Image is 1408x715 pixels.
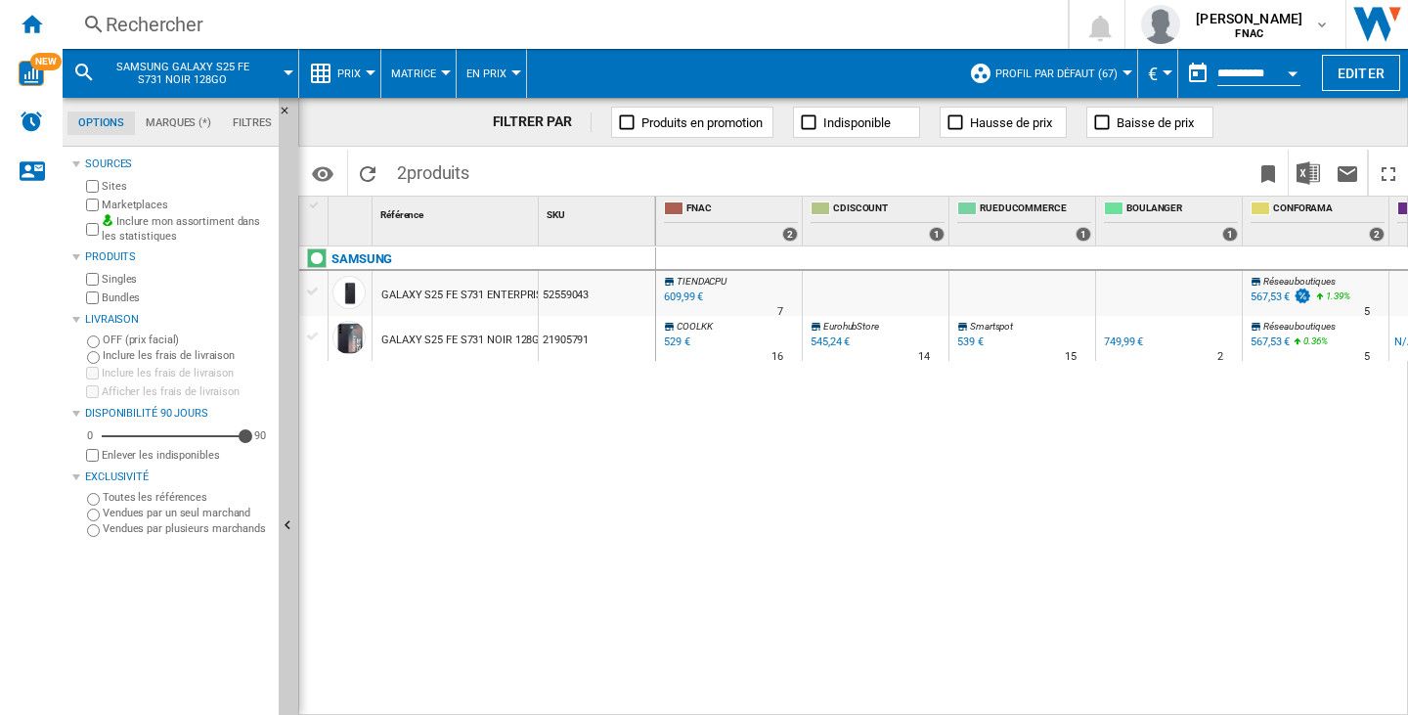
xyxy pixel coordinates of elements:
[348,150,387,196] button: Recharger
[135,112,222,135] md-tab-item: Marques (*)
[1178,54,1217,93] button: md-calendar
[86,180,99,193] input: Sites
[677,321,712,332] span: COOLKK
[1251,335,1290,348] div: 567,53 €
[309,49,371,98] div: Prix
[407,162,469,183] span: produits
[661,288,703,307] div: 609,99 €
[87,335,100,348] input: OFF (prix facial)
[376,197,538,227] div: Référence Sort None
[777,302,783,322] div: Délai de livraison : 7 jours
[664,335,690,348] div: 529 €
[102,179,271,194] label: Sites
[969,49,1127,98] div: Profil par défaut (67)
[1141,5,1180,44] img: profile.jpg
[995,49,1127,98] button: Profil par défaut (67)
[1364,347,1370,367] div: Délai de livraison : 5 jours
[104,49,281,98] button: SAMSUNG GALAXY S25 FE S731 NOIR 128GO
[1324,288,1336,311] i: %
[72,49,288,98] div: SAMSUNG GALAXY S25 FE S731 NOIR 128GO
[957,335,984,348] div: 539 €
[543,197,655,227] div: SKU Sort None
[86,273,99,286] input: Singles
[102,198,271,212] label: Marketplaces
[86,385,99,398] input: Afficher les frais de livraison
[823,115,891,130] span: Indisponible
[1235,27,1263,40] b: FNAC
[611,107,773,138] button: Produits en promotion
[1138,49,1178,98] md-menu: Currency
[381,318,548,363] div: GALAXY S25 FE S731 NOIR 128GO
[102,426,245,446] md-slider: Disponibilité
[980,201,1091,218] span: RUEDUCOMMERCE
[1148,49,1167,98] button: €
[641,115,763,130] span: Produits en promotion
[1148,64,1158,84] span: €
[1248,288,1312,307] div: 567,53 €
[391,67,436,80] span: Matrice
[1263,276,1335,287] span: Réseau boutiques
[380,209,423,220] span: Référence
[664,290,703,303] div: 609,99 €
[539,316,655,361] div: 21905791
[337,67,361,80] span: Prix
[1289,150,1328,196] button: Télécharger au format Excel
[102,448,271,463] label: Enlever les indisponibles
[82,428,98,443] div: 0
[1301,333,1313,356] i: %
[833,201,945,218] span: CDISCOUNT
[1126,201,1238,218] span: BOULANGER
[466,49,516,98] button: En Prix
[87,493,100,506] input: Toutes les références
[337,49,371,98] button: Prix
[279,98,302,133] button: Masquer
[953,197,1095,246] div: RUEDUCOMMERCE 1 offers sold by RUEDUCOMMERCE
[808,333,850,352] div: 545,24 €
[1293,288,1312,304] img: promotionV3.png
[104,61,261,86] span: SAMSUNG GALAXY S25 FE S731 NOIR 128GO
[1217,347,1223,367] div: Délai de livraison : 2 jours
[103,506,271,520] label: Vendues par un seul marchand
[87,351,100,364] input: Inclure les frais de livraison
[331,247,392,271] div: Cliquez pour filtrer sur cette marque
[103,490,271,505] label: Toutes les références
[660,197,802,246] div: FNAC 2 offers sold by FNAC
[929,227,945,242] div: 1 offers sold by CDISCOUNT
[1303,335,1321,346] span: 0.36
[103,521,271,536] label: Vendues par plusieurs marchands
[332,197,372,227] div: Sort None
[1249,150,1288,196] button: Créer un favoris
[1101,333,1143,352] div: 749,99 €
[86,291,99,304] input: Bundles
[940,107,1067,138] button: Hausse de prix
[85,249,271,265] div: Produits
[954,333,984,352] div: 539 €
[493,112,593,132] div: FILTRER PAR
[782,227,798,242] div: 2 offers sold by FNAC
[686,201,798,218] span: FNAC
[1369,150,1408,196] button: Plein écran
[1086,107,1213,138] button: Baisse de prix
[970,321,1013,332] span: Smartspot
[539,271,655,316] div: 52559043
[1065,347,1077,367] div: Délai de livraison : 15 jours
[1326,290,1343,301] span: 1.39
[1297,161,1320,185] img: excel-24x24.png
[103,333,271,347] label: OFF (prix facial)
[85,312,271,328] div: Livraison
[20,110,43,133] img: alerts-logo.svg
[811,335,850,348] div: 545,24 €
[1248,333,1290,352] div: 567,53 €
[222,112,283,135] md-tab-item: Filtres
[103,348,271,363] label: Inclure les frais de livraison
[807,197,948,246] div: CDISCOUNT 1 offers sold by CDISCOUNT
[677,276,726,287] span: TIENDACPU
[86,367,99,380] input: Inclure les frais de livraison
[19,61,44,86] img: wise-card.svg
[102,272,271,287] label: Singles
[86,449,99,462] input: Afficher les frais de livraison
[85,469,271,485] div: Exclusivité
[87,524,100,537] input: Vendues par plusieurs marchands
[86,217,99,242] input: Inclure mon assortiment dans les statistiques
